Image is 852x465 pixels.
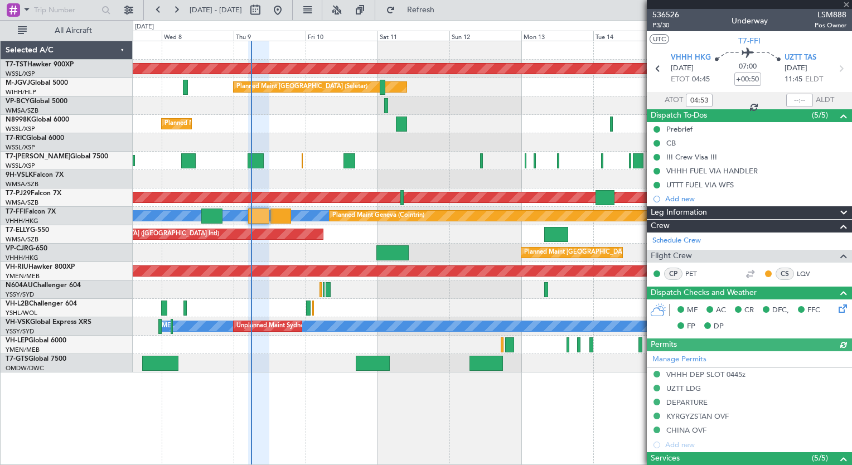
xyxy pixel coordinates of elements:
[162,318,175,335] div: MEL
[671,74,689,85] span: ETOT
[666,152,717,162] div: !!! Crew Visa !!!
[732,15,768,27] div: Underway
[716,305,726,316] span: AC
[6,117,31,123] span: N8998K
[664,268,682,280] div: CP
[524,244,710,261] div: Planned Maint [GEOGRAPHIC_DATA] ([GEOGRAPHIC_DATA] Intl)
[665,194,846,204] div: Add new
[593,31,665,41] div: Tue 14
[6,198,38,207] a: WMSA/SZB
[785,63,807,74] span: [DATE]
[651,109,707,122] span: Dispatch To-Dos
[164,115,296,132] div: Planned Maint [GEOGRAPHIC_DATA] (Seletar)
[6,282,33,289] span: N604AU
[666,180,734,190] div: UTTT FUEL VIA WFS
[6,264,75,270] a: VH-RIUHawker 800XP
[785,74,802,85] span: 11:45
[6,172,64,178] a: 9H-VSLKFalcon 7X
[666,166,758,176] div: VHHH FUEL VIA HANDLER
[6,235,38,244] a: WMSA/SZB
[135,22,154,32] div: [DATE]
[6,190,31,197] span: T7-PJ29
[6,327,34,336] a: YSSY/SYD
[6,227,30,234] span: T7-ELLY
[738,35,761,47] span: T7-FFI
[6,309,37,317] a: YSHL/WOL
[6,172,33,178] span: 9H-VSLK
[671,52,711,64] span: VHHH HKG
[6,190,61,197] a: T7-PJ29Falcon 7X
[6,217,38,225] a: VHHH/HKG
[6,209,56,215] a: T7-FFIFalcon 7X
[6,290,34,299] a: YSSY/SYD
[6,125,35,133] a: WSSL/XSP
[739,61,757,72] span: 07:00
[6,162,35,170] a: WSSL/XSP
[34,2,98,18] input: Trip Number
[6,135,26,142] span: T7-RIC
[6,364,44,372] a: OMDW/DWC
[650,34,669,44] button: UTC
[6,264,28,270] span: VH-RIU
[651,206,707,219] span: Leg Information
[6,282,81,289] a: N604AUChallenger 604
[29,27,118,35] span: All Aircraft
[12,22,121,40] button: All Aircraft
[190,5,242,15] span: [DATE] - [DATE]
[651,452,680,465] span: Services
[652,9,679,21] span: 536526
[449,31,521,41] div: Sun 12
[6,245,47,252] a: VP-CJRG-650
[6,98,30,105] span: VP-BCY
[685,269,710,279] a: PET
[651,220,670,232] span: Crew
[6,301,77,307] a: VH-L2BChallenger 604
[652,235,701,246] a: Schedule Crew
[652,21,679,30] span: P3/30
[6,346,40,354] a: YMEN/MEB
[332,207,424,224] div: Planned Maint Geneva (Cointrin)
[666,124,693,134] div: Prebrief
[6,227,49,234] a: T7-ELLYG-550
[6,98,67,105] a: VP-BCYGlobal 5000
[377,31,449,41] div: Sat 11
[381,1,448,19] button: Refresh
[6,245,28,252] span: VP-CJR
[162,31,234,41] div: Wed 8
[6,356,28,362] span: T7-GTS
[398,6,444,14] span: Refresh
[6,106,38,115] a: WMSA/SZB
[744,305,754,316] span: CR
[6,61,74,68] a: T7-TSTHawker 900XP
[807,305,820,316] span: FFC
[6,143,35,152] a: WSSL/XSP
[714,321,724,332] span: DP
[306,31,377,41] div: Fri 10
[812,452,828,464] span: (5/5)
[666,138,676,148] div: CB
[6,301,29,307] span: VH-L2B
[687,321,695,332] span: FP
[692,74,710,85] span: 04:45
[236,79,367,95] div: Planned Maint [GEOGRAPHIC_DATA] (Seletar)
[6,117,69,123] a: N8998KGlobal 6000
[236,318,374,335] div: Unplanned Maint Sydney ([PERSON_NAME] Intl)
[6,153,108,160] a: T7-[PERSON_NAME]Global 7500
[815,21,846,30] span: Pos Owner
[6,337,28,344] span: VH-LEP
[234,31,306,41] div: Thu 9
[772,305,789,316] span: DFC,
[6,80,68,86] a: M-JGVJGlobal 5000
[665,95,683,106] span: ATOT
[6,319,30,326] span: VH-VSK
[815,9,846,21] span: LSM888
[651,287,757,299] span: Dispatch Checks and Weather
[687,305,698,316] span: MF
[816,95,834,106] span: ALDT
[6,135,64,142] a: T7-RICGlobal 6000
[776,268,794,280] div: CS
[812,109,828,121] span: (5/5)
[6,80,30,86] span: M-JGVJ
[6,88,36,96] a: WIHH/HLP
[6,209,25,215] span: T7-FFI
